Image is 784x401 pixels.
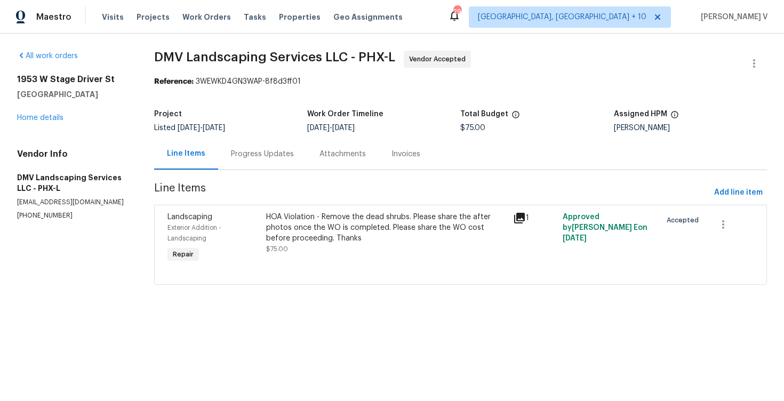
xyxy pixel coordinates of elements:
[17,172,129,194] h5: DMV Landscaping Services LLC - PHX-L
[17,89,129,100] h5: [GEOGRAPHIC_DATA]
[167,148,205,159] div: Line Items
[167,213,212,221] span: Landscaping
[244,13,266,21] span: Tasks
[478,12,646,22] span: [GEOGRAPHIC_DATA], [GEOGRAPHIC_DATA] + 10
[460,124,485,132] span: $75.00
[279,12,321,22] span: Properties
[667,215,703,226] span: Accepted
[154,51,395,63] span: DMV Landscaping Services LLC - PHX-L
[17,52,78,60] a: All work orders
[178,124,200,132] span: [DATE]
[154,110,182,118] h5: Project
[231,149,294,159] div: Progress Updates
[460,110,508,118] h5: Total Budget
[137,12,170,22] span: Projects
[178,124,225,132] span: -
[391,149,420,159] div: Invoices
[182,12,231,22] span: Work Orders
[409,54,470,65] span: Vendor Accepted
[36,12,71,22] span: Maestro
[17,74,129,85] h2: 1953 W Stage Driver St
[167,224,221,242] span: Exterior Addition - Landscaping
[697,12,768,22] span: [PERSON_NAME] V
[563,213,647,242] span: Approved by [PERSON_NAME] E on
[102,12,124,22] span: Visits
[453,6,461,17] div: 291
[154,78,194,85] b: Reference:
[614,124,767,132] div: [PERSON_NAME]
[513,212,556,224] div: 1
[614,110,667,118] h5: Assigned HPM
[563,235,587,242] span: [DATE]
[17,198,129,207] p: [EMAIL_ADDRESS][DOMAIN_NAME]
[710,183,767,203] button: Add line item
[154,76,767,87] div: 3WEWKD4GN3WAP-8f8d3ff01
[307,110,383,118] h5: Work Order Timeline
[154,124,225,132] span: Listed
[333,12,403,22] span: Geo Assignments
[17,114,63,122] a: Home details
[511,110,520,124] span: The total cost of line items that have been proposed by Opendoor. This sum includes line items th...
[714,186,763,199] span: Add line item
[154,183,710,203] span: Line Items
[169,249,198,260] span: Repair
[17,211,129,220] p: [PHONE_NUMBER]
[266,246,288,252] span: $75.00
[319,149,366,159] div: Attachments
[670,110,679,124] span: The hpm assigned to this work order.
[266,212,507,244] div: HOA Violation - Remove the dead shrubs. Please share the after photos once the WO is completed. P...
[307,124,330,132] span: [DATE]
[307,124,355,132] span: -
[332,124,355,132] span: [DATE]
[203,124,225,132] span: [DATE]
[17,149,129,159] h4: Vendor Info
